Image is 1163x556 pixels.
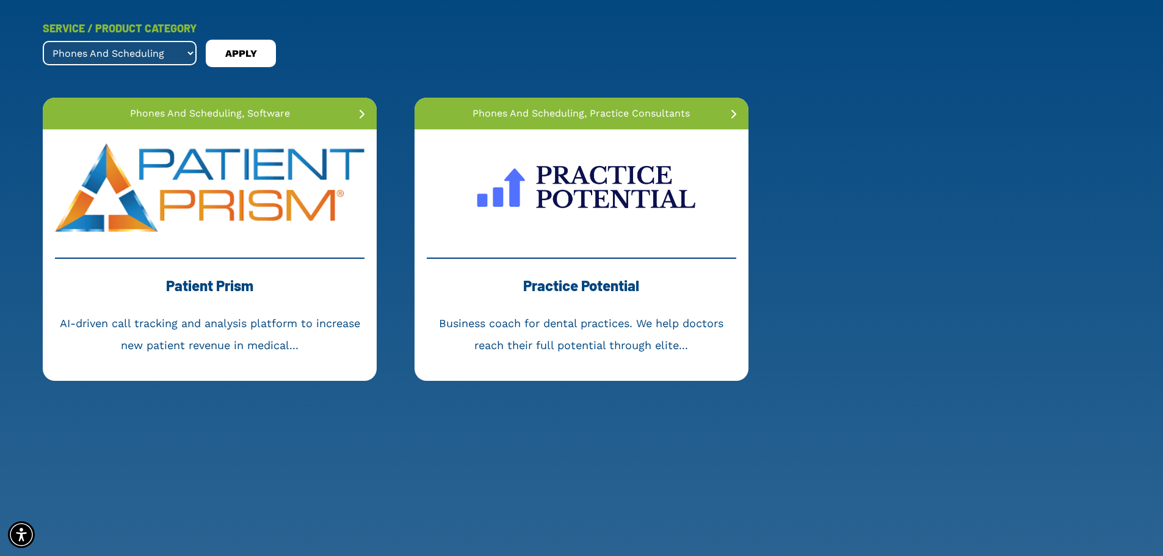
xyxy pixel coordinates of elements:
span: APPLY [225,44,257,63]
div: Practice Potential [427,271,736,312]
div: Patient Prism [55,271,364,312]
div: Accessibility Menu [8,521,35,548]
div: AI-driven call tracking and analysis platform to increase new patient revenue in medical... [55,312,364,356]
div: Business coach for dental practices. We help doctors reach their full potential through elite... [427,312,736,356]
div: SERVICE / PRODUCT CATEGORY [43,17,197,39]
